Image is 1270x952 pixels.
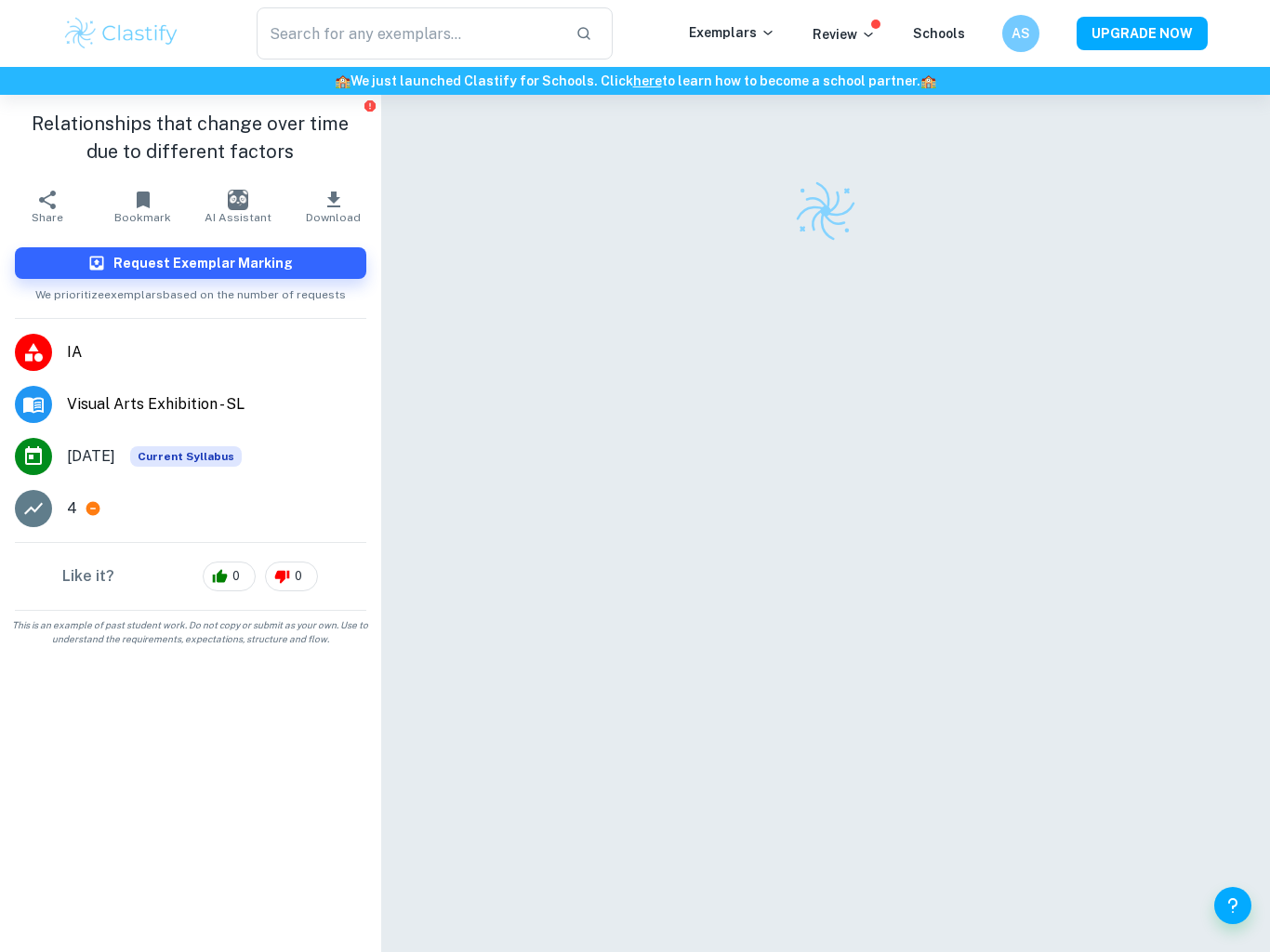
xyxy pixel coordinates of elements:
[285,180,380,232] button: Download
[67,445,115,468] span: [DATE]
[62,15,180,52] img: Clastify logo
[813,24,876,45] p: Review
[364,99,377,112] button: Report issue
[95,180,190,232] button: Bookmark
[793,178,858,244] img: Clastify logo
[222,567,250,586] span: 0
[335,73,351,88] span: 🏫
[191,180,285,232] button: AI Assistant
[913,26,965,41] a: Schools
[15,110,366,165] h1: Relationships that change over time due to different factors
[920,73,936,88] span: 🏫
[257,7,561,59] input: Search for any exemplars...
[32,211,63,224] span: Share
[114,211,171,224] span: Bookmark
[1011,23,1032,44] h6: AS
[205,211,271,224] span: AI Assistant
[130,446,242,467] div: This exemplar is based on the current syllabus. Feel free to refer to it for inspiration/ideas wh...
[113,253,293,273] h6: Request Exemplar Marking
[306,211,361,224] span: Download
[1077,17,1208,50] button: UPGRADE NOW
[130,446,242,467] span: Current Syllabus
[62,565,114,588] h6: Like it?
[633,73,662,88] a: here
[4,71,1266,91] h6: We just launched Clastify for Schools. Click to learn how to become a school partner.
[7,618,374,646] span: This is an example of past student work. Do not copy or submit as your own. Use to understand the...
[35,279,346,303] span: We prioritize exemplars based on the number of requests
[284,567,312,586] span: 0
[67,393,366,416] span: Visual Arts Exhibition - SL
[689,22,775,43] p: Exemplars
[67,497,77,520] p: 4
[15,247,366,279] button: Request Exemplar Marking
[1002,15,1039,52] button: AS
[67,341,366,364] span: IA
[1214,887,1251,924] button: Help and Feedback
[228,190,248,210] img: AI Assistant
